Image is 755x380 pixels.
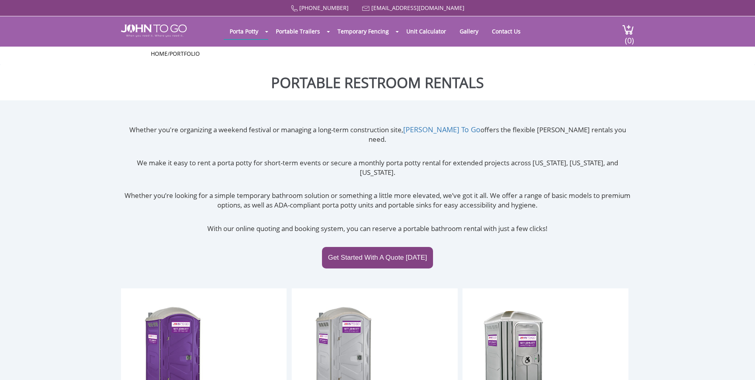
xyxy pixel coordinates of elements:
[454,24,484,39] a: Gallery
[622,24,634,35] img: cart a
[403,125,480,134] a: [PERSON_NAME] To Go
[362,6,370,11] img: Mail
[151,50,168,57] a: Home
[322,247,433,268] a: Get Started With A Quote [DATE]
[121,125,634,145] p: Whether you're organizing a weekend festival or managing a long-term construction site, offers th...
[224,24,264,39] a: Porta Potty
[151,50,605,58] ul: /
[624,29,634,46] span: (0)
[291,5,298,12] img: Call
[121,24,187,37] img: JOHN to go
[400,24,452,39] a: Unit Calculator
[371,4,464,12] a: [EMAIL_ADDRESS][DOMAIN_NAME]
[121,191,634,210] p: Whether you’re looking for a simple temporary bathroom solution or something a little more elevat...
[270,24,326,39] a: Portable Trailers
[121,224,634,233] p: With our online quoting and booking system, you can reserve a portable bathroom rental with just ...
[170,50,200,57] a: Portfolio
[486,24,527,39] a: Contact Us
[332,24,395,39] a: Temporary Fencing
[299,4,349,12] a: [PHONE_NUMBER]
[121,158,634,178] p: We make it easy to rent a porta potty for short-term events or secure a monthly porta potty renta...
